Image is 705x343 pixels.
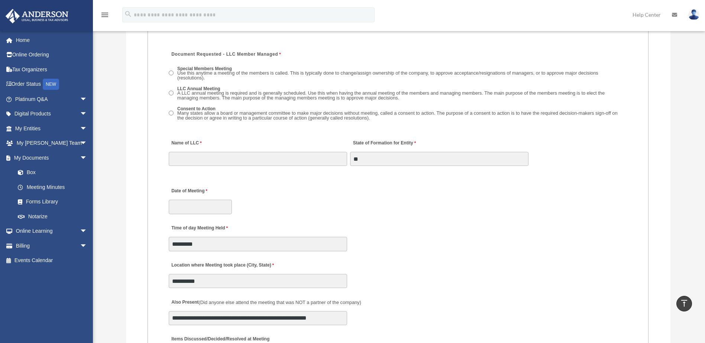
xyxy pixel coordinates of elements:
[10,180,95,195] a: Meeting Minutes
[169,261,276,271] label: Location where Meeting took place (City, State)
[124,10,132,18] i: search
[5,150,98,165] a: My Documentsarrow_drop_down
[5,224,98,239] a: Online Learningarrow_drop_down
[688,9,699,20] img: User Pic
[100,13,109,19] a: menu
[5,253,98,268] a: Events Calendar
[5,77,98,92] a: Order StatusNEW
[5,48,98,62] a: Online Ordering
[175,66,628,82] label: Special Members Meeting
[199,300,361,305] span: (Did anyone else attend the meeting that was NOT a partner of the company)
[43,79,59,90] div: NEW
[100,10,109,19] i: menu
[175,106,628,122] label: Consent to Action
[80,150,95,166] span: arrow_drop_down
[10,165,98,180] a: Box
[177,110,618,121] span: Many states allow a board or management committee to make major decisions without meeting, called...
[5,33,98,48] a: Home
[175,86,628,102] label: LLC Annual Meeting
[80,238,95,254] span: arrow_drop_down
[169,186,239,196] label: Date of Meeting
[3,9,71,23] img: Anderson Advisors Platinum Portal
[680,299,689,308] i: vertical_align_top
[5,238,98,253] a: Billingarrow_drop_down
[80,121,95,136] span: arrow_drop_down
[5,121,98,136] a: My Entitiesarrow_drop_down
[5,62,98,77] a: Tax Organizers
[10,209,98,224] a: Notarize
[80,92,95,107] span: arrow_drop_down
[171,52,278,57] span: Document Requested - LLC Member Managed
[80,224,95,239] span: arrow_drop_down
[169,223,239,233] label: Time of day Meeting Held
[5,107,98,121] a: Digital Productsarrow_drop_down
[177,70,598,81] span: Use this anytime a meeting of the members is called. This is typically done to change/assign owne...
[169,297,363,307] label: Also Present
[10,195,98,209] a: Forms Library
[676,296,692,311] a: vertical_align_top
[177,90,605,101] span: A LLC annual meeting is required and is generally scheduled. Use this when having the annual meet...
[350,138,417,148] label: State of Formation for Entity
[5,136,98,151] a: My [PERSON_NAME] Teamarrow_drop_down
[169,138,203,148] label: Name of LLC
[5,92,98,107] a: Platinum Q&Aarrow_drop_down
[80,136,95,151] span: arrow_drop_down
[80,107,95,122] span: arrow_drop_down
